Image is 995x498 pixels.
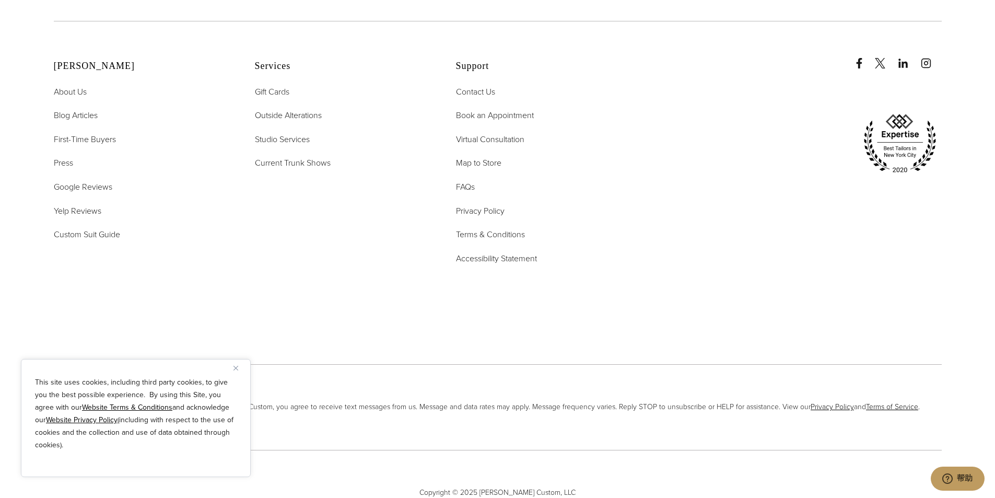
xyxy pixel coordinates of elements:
[54,181,112,193] span: Google Reviews
[456,85,631,265] nav: Support Footer Nav
[54,401,942,413] span: By providing your phone number to [PERSON_NAME] Custom, you agree to receive text messages from u...
[46,414,118,425] a: Website Privacy Policy
[456,180,475,194] a: FAQs
[54,86,87,98] span: About Us
[255,86,289,98] span: Gift Cards
[255,85,289,99] a: Gift Cards
[54,228,120,241] a: Custom Suit Guide
[54,109,98,121] span: Blog Articles
[456,109,534,122] a: Book an Appointment
[858,110,942,177] img: expertise, best tailors in new york city 2020
[854,48,873,68] a: Facebook
[456,181,475,193] span: FAQs
[54,204,101,218] a: Yelp Reviews
[54,85,229,241] nav: Alan David Footer Nav
[54,156,73,170] a: Press
[255,109,322,121] span: Outside Alterations
[54,157,73,169] span: Press
[875,48,896,68] a: x/twitter
[898,48,919,68] a: linkedin
[255,133,310,146] a: Studio Services
[54,61,229,72] h2: [PERSON_NAME]
[82,402,172,413] a: Website Terms & Conditions
[456,133,524,146] a: Virtual Consultation
[54,180,112,194] a: Google Reviews
[255,133,310,145] span: Studio Services
[456,156,501,170] a: Map to Store
[54,205,101,217] span: Yelp Reviews
[456,204,505,218] a: Privacy Policy
[866,401,918,412] a: Terms of Service
[255,61,430,72] h2: Services
[456,252,537,265] a: Accessibility Statement
[54,109,98,122] a: Blog Articles
[255,85,430,170] nav: Services Footer Nav
[54,228,120,240] span: Custom Suit Guide
[811,401,854,412] a: Privacy Policy
[233,366,238,370] img: Close
[456,157,501,169] span: Map to Store
[233,362,246,374] button: Close
[54,133,116,146] a: First-Time Buyers
[456,133,524,145] span: Virtual Consultation
[456,228,525,240] span: Terms & Conditions
[456,61,631,72] h2: Support
[456,86,495,98] span: Contact Us
[456,252,537,264] span: Accessibility Statement
[921,48,942,68] a: instagram
[456,109,534,121] span: Book an Appointment
[35,376,237,451] p: This site uses cookies, including third party cookies, to give you the best possible experience. ...
[255,157,331,169] span: Current Trunk Shows
[255,156,331,170] a: Current Trunk Shows
[930,467,985,493] iframe: 打开一个小组件，您可以在其中与我们的一个专员进行在线交谈
[456,85,495,99] a: Contact Us
[54,85,87,99] a: About Us
[54,133,116,145] span: First-Time Buyers
[456,228,525,241] a: Terms & Conditions
[456,205,505,217] span: Privacy Policy
[255,109,322,122] a: Outside Alterations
